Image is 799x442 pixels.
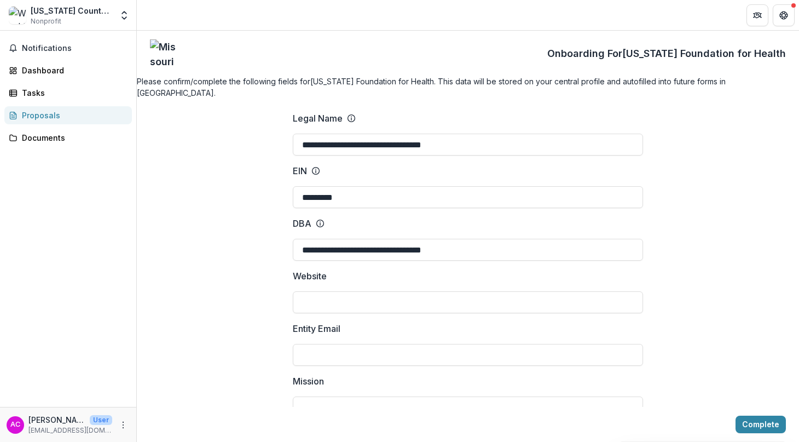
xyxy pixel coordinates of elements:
[90,415,112,425] p: User
[137,76,799,99] h4: Please confirm/complete the following fields for [US_STATE] Foundation for Health . This data wil...
[547,46,786,61] p: Onboarding For [US_STATE] Foundation for Health
[22,87,123,99] div: Tasks
[22,110,123,121] div: Proposals
[293,269,327,283] p: Website
[773,4,795,26] button: Get Help
[117,4,132,26] button: Open entity switcher
[4,61,132,79] a: Dashboard
[4,106,132,124] a: Proposals
[293,164,307,177] p: EIN
[293,112,343,125] p: Legal Name
[293,375,324,388] p: Mission
[10,421,20,428] div: Amber Coleman
[4,129,132,147] a: Documents
[22,132,123,143] div: Documents
[31,5,112,16] div: [US_STATE] County Ambulance District
[31,16,61,26] span: Nonprofit
[150,39,177,67] img: Missouri Foundation for Health logo
[28,426,112,435] p: [EMAIL_ADDRESS][DOMAIN_NAME]
[22,65,123,76] div: Dashboard
[4,39,132,57] button: Notifications
[28,414,85,426] p: [PERSON_NAME]
[9,7,26,24] img: Washington County Ambulance District
[117,418,130,432] button: More
[746,4,768,26] button: Partners
[293,217,311,230] p: DBA
[22,44,128,53] span: Notifications
[293,322,340,335] p: Entity Email
[736,416,786,433] button: Complete
[4,84,132,102] a: Tasks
